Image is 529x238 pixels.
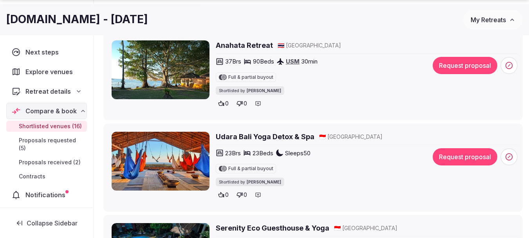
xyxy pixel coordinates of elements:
[6,135,87,154] a: Proposals requested (5)
[244,100,247,107] span: 0
[225,57,241,65] span: 37 Brs
[286,58,300,65] a: USM
[433,148,497,165] button: Request proposal
[342,224,397,232] span: [GEOGRAPHIC_DATA]
[319,133,326,140] span: 🇮🇩
[25,87,71,96] span: Retreat details
[247,179,281,185] span: [PERSON_NAME]
[253,149,273,157] span: 23 Beds
[278,42,284,49] button: 🇹🇭
[19,173,45,180] span: Contracts
[25,67,76,76] span: Explore venues
[25,47,62,57] span: Next steps
[225,100,229,107] span: 0
[234,189,249,200] button: 0
[286,42,341,49] span: [GEOGRAPHIC_DATA]
[112,132,209,191] img: Udara Bali Yoga Detox & Spa
[471,16,506,24] span: My Retreats
[319,133,326,141] button: 🇮🇩
[112,40,209,99] img: Anahata Retreat
[234,98,249,109] button: 0
[25,190,69,200] span: Notifications
[225,191,229,199] span: 0
[6,171,87,182] a: Contracts
[463,10,523,29] button: My Retreats
[244,191,247,199] span: 0
[27,219,78,227] span: Collapse Sidebar
[433,57,497,74] button: Request proposal
[6,187,87,203] a: Notifications
[6,214,87,232] button: Collapse Sidebar
[247,88,281,93] span: [PERSON_NAME]
[228,75,273,80] span: Full & partial buyout
[6,64,87,80] a: Explore venues
[253,57,274,65] span: 90 Beds
[301,57,318,65] span: 30 min
[6,121,87,132] a: Shortlisted venues (16)
[334,225,341,231] span: 🇮🇩
[225,149,241,157] span: 23 Brs
[6,12,148,27] h1: [DOMAIN_NAME] - [DATE]
[216,86,284,95] div: Shortlisted by
[19,158,81,166] span: Proposals received (2)
[216,132,314,142] a: Udara Bali Yoga Detox & Spa
[216,98,231,109] button: 0
[6,157,87,168] a: Proposals received (2)
[19,122,82,130] span: Shortlisted venues (16)
[216,178,284,186] div: Shortlisted by
[25,106,77,116] span: Compare & book
[327,133,383,141] span: [GEOGRAPHIC_DATA]
[228,166,273,171] span: Full & partial buyout
[19,136,84,152] span: Proposals requested (5)
[334,224,341,232] button: 🇮🇩
[216,189,231,200] button: 0
[6,44,87,60] a: Next steps
[216,40,273,50] a: Anahata Retreat
[216,223,329,233] a: Serenity Eco Guesthouse & Yoga
[285,149,311,157] span: Sleeps 50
